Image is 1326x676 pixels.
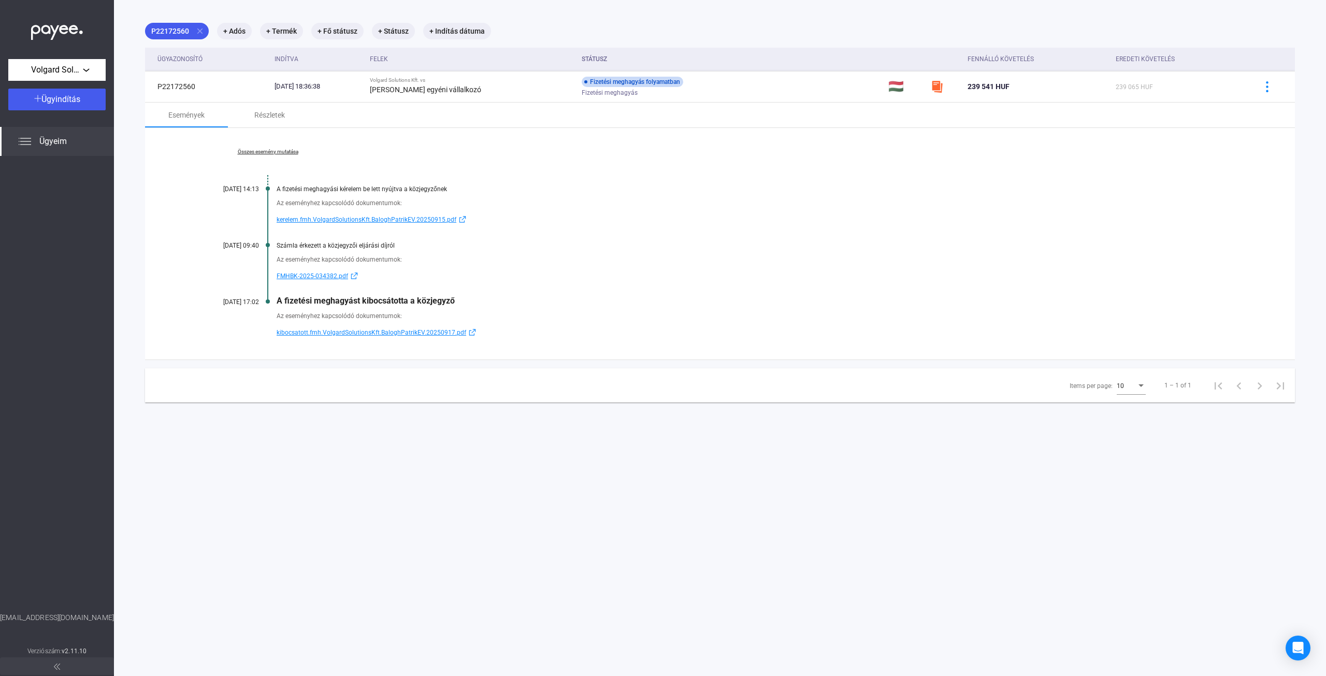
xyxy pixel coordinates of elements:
span: Volgard Solutions Kft. [31,64,83,76]
span: FMHBK-2025-034382.pdf [277,270,348,282]
a: kibocsatott.fmh.VolgardSolutionsKft.BaloghPatrikEV.20250917.pdfexternal-link-blue [277,326,1243,339]
span: Fizetési meghagyás [582,87,638,99]
div: [DATE] 18:36:38 [275,81,362,92]
span: Ügyeim [39,135,67,148]
div: Indítva [275,53,362,65]
img: szamlazzhu-mini [931,80,943,93]
div: Számla érkezett a közjegyzői eljárási díjról [277,242,1243,249]
div: A fizetési meghagyást kibocsátotta a közjegyző [277,296,1243,306]
button: Previous page [1229,375,1249,396]
mat-chip: P22172560 [145,23,209,39]
div: [DATE] 14:13 [197,185,259,193]
button: more-blue [1256,76,1278,97]
mat-select: Items per page: [1117,379,1146,392]
div: Volgard Solutions Kft. vs [370,77,573,83]
img: list.svg [19,135,31,148]
mat-icon: close [195,26,205,36]
div: Felek [370,53,573,65]
span: Ügyindítás [41,94,80,104]
a: kerelem.fmh.VolgardSolutionsKft.BaloghPatrikEV.20250915.pdfexternal-link-blue [277,213,1243,226]
div: Fennálló követelés [968,53,1034,65]
div: Az eseményhez kapcsolódó dokumentumok: [277,311,1243,321]
img: external-link-blue [466,328,479,336]
mat-chip: + Termék [260,23,303,39]
button: Next page [1249,375,1270,396]
div: Eredeti követelés [1116,53,1243,65]
button: First page [1208,375,1229,396]
div: Indítva [275,53,298,65]
div: Ügyazonosító [157,53,203,65]
mat-chip: + Fő státusz [311,23,364,39]
div: Felek [370,53,388,65]
img: external-link-blue [456,215,469,223]
span: 239 541 HUF [968,82,1010,91]
img: plus-white.svg [34,95,41,102]
div: 1 – 1 of 1 [1164,379,1191,392]
div: A fizetési meghagyási kérelem be lett nyújtva a közjegyzőnek [277,185,1243,193]
div: [DATE] 09:40 [197,242,259,249]
div: Eredeti követelés [1116,53,1175,65]
div: Fennálló követelés [968,53,1108,65]
button: Ügyindítás [8,89,106,110]
div: [DATE] 17:02 [197,298,259,306]
img: more-blue [1262,81,1273,92]
td: P22172560 [145,71,270,102]
mat-chip: + Adós [217,23,252,39]
img: external-link-blue [348,272,361,280]
strong: v2.11.10 [62,648,87,655]
div: Az eseményhez kapcsolódó dokumentumok: [277,198,1243,208]
img: arrow-double-left-grey.svg [54,664,60,670]
td: 🇭🇺 [884,71,926,102]
div: Open Intercom Messenger [1286,636,1310,660]
span: 239 065 HUF [1116,83,1153,91]
mat-chip: + Indítás dátuma [423,23,491,39]
div: Items per page: [1070,380,1113,392]
a: Összes esemény mutatása [197,149,339,155]
th: Státusz [578,48,885,71]
button: Last page [1270,375,1291,396]
div: Részletek [254,109,285,121]
div: Események [168,109,205,121]
a: FMHBK-2025-034382.pdfexternal-link-blue [277,270,1243,282]
img: white-payee-white-dot.svg [31,19,83,40]
span: 10 [1117,382,1124,390]
div: Fizetési meghagyás folyamatban [582,77,683,87]
div: Ügyazonosító [157,53,266,65]
span: kibocsatott.fmh.VolgardSolutionsKft.BaloghPatrikEV.20250917.pdf [277,326,466,339]
button: Volgard Solutions Kft. [8,59,106,81]
mat-chip: + Státusz [372,23,415,39]
strong: [PERSON_NAME] egyéni vállalkozó [370,85,481,94]
div: Az eseményhez kapcsolódó dokumentumok: [277,254,1243,265]
span: kerelem.fmh.VolgardSolutionsKft.BaloghPatrikEV.20250915.pdf [277,213,456,226]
